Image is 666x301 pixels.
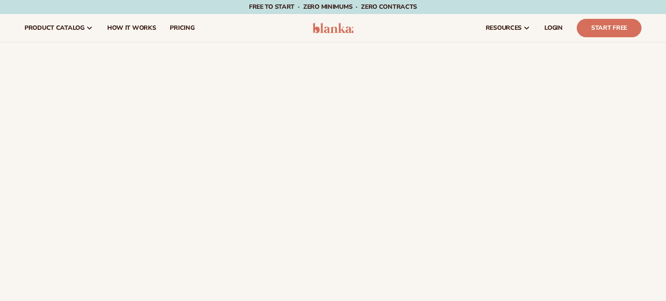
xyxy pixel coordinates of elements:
span: LOGIN [544,25,563,32]
span: resources [486,25,522,32]
span: product catalog [25,25,84,32]
a: How It Works [100,14,163,42]
img: logo [312,23,354,33]
a: product catalog [18,14,100,42]
a: Start Free [577,19,641,37]
a: LOGIN [537,14,570,42]
span: pricing [170,25,194,32]
a: pricing [163,14,201,42]
a: resources [479,14,537,42]
span: How It Works [107,25,156,32]
span: Free to start · ZERO minimums · ZERO contracts [249,3,417,11]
